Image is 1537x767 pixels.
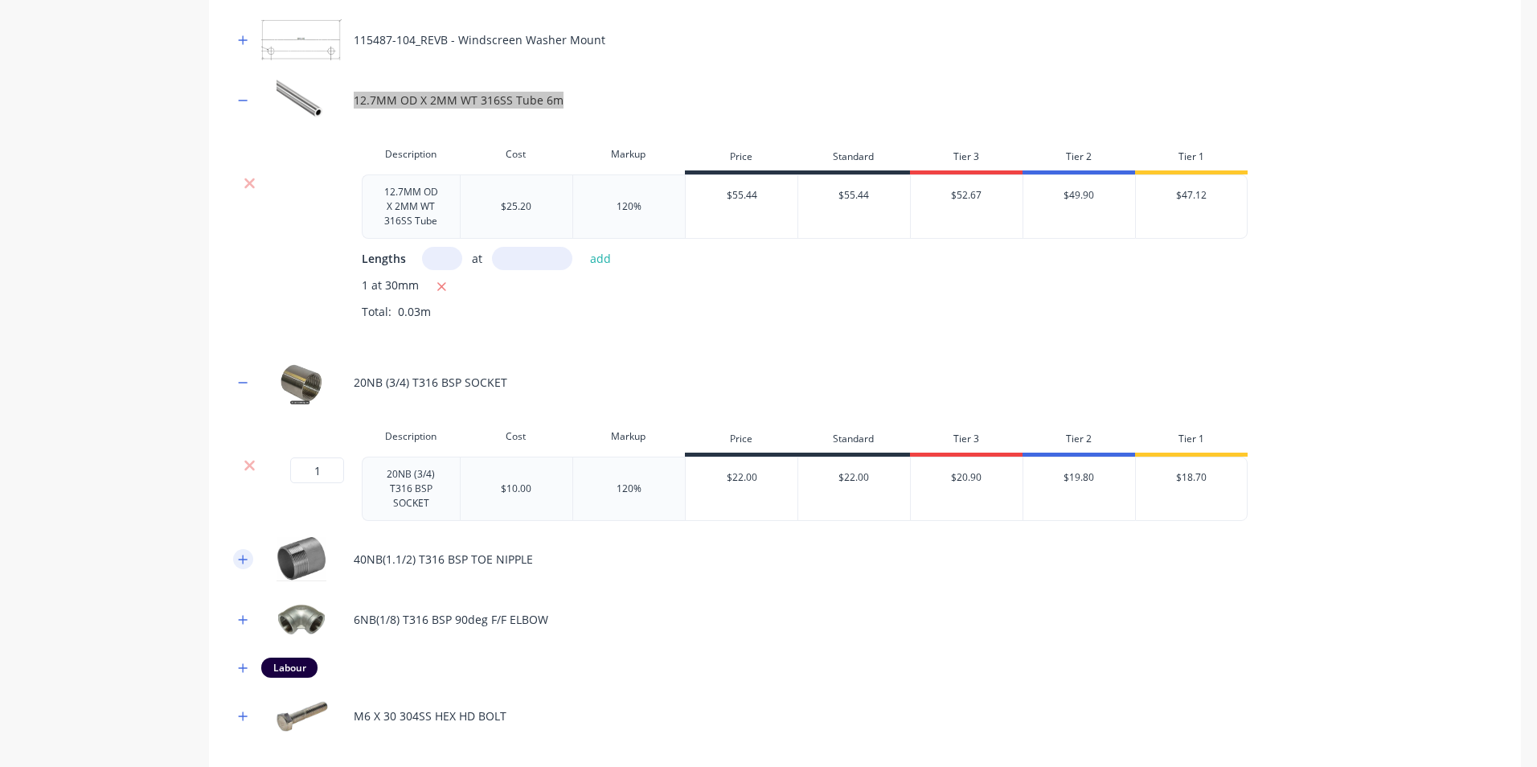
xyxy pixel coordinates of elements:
span: at [472,250,482,267]
div: 20NB (3/4) T316 BSP SOCKET [354,374,507,391]
div: 120% [617,482,641,496]
div: 40NB(1.1/2) T316 BSP TOE NIPPLE [354,551,533,568]
div: Cost [460,420,572,453]
div: $55.44 [798,175,910,215]
div: Tier 3 [910,425,1023,457]
div: $22.00 [686,457,798,498]
div: M6 X 30 304SS HEX HD BOLT [354,708,506,724]
div: Markup [572,138,685,170]
div: Labour [261,658,318,677]
div: Cost [460,138,572,170]
img: 115487-104_REVB - Windscreen Washer Mount [261,18,342,62]
div: Markup [572,420,685,453]
div: Tier 2 [1023,425,1135,457]
div: $20.90 [911,457,1023,498]
div: 120% [617,199,641,214]
div: $10.00 [501,482,531,496]
button: add [582,248,620,269]
div: $25.20 [501,199,531,214]
span: 1 at 30mm [362,277,419,297]
div: Tier 1 [1135,425,1248,457]
div: $19.80 [1023,457,1135,498]
div: 12.7MM OD X 2MM WT 316SS Tube [369,182,453,232]
div: Description [362,138,460,170]
div: $47.12 [1136,175,1247,215]
div: Tier 2 [1023,142,1135,174]
div: Price [685,142,797,174]
div: 6NB(1/8) T316 BSP 90deg F/F ELBOW [354,611,548,628]
div: 115487-104_REVB - Windscreen Washer Mount [354,31,605,48]
div: $22.00 [798,457,910,498]
div: Description [362,420,460,453]
span: 0.03m [391,304,437,319]
img: M6 X 30 304SS HEX HD BOLT [261,694,342,738]
span: Lengths [362,250,406,267]
img: 20NB (3/4) T316 BSP SOCKET [261,360,342,404]
div: 12.7MM OD X 2MM WT 316SS Tube 6m [354,92,564,109]
span: Total: [362,304,391,319]
div: $18.70 [1136,457,1247,498]
div: 20NB (3/4) T316 BSP SOCKET [369,464,453,514]
div: Price [685,425,797,457]
div: Standard [797,142,910,174]
input: ? [290,457,344,483]
img: 12.7MM OD X 2MM WT 316SS Tube 6m [261,78,342,122]
div: Standard [797,425,910,457]
img: 40NB(1.1/2) T316 BSP TOE NIPPLE [261,537,342,581]
img: 6NB(1/8) T316 BSP 90deg F/F ELBOW [261,597,342,642]
div: $49.90 [1023,175,1135,215]
div: Tier 3 [910,142,1023,174]
div: Tier 1 [1135,142,1248,174]
div: $52.67 [911,175,1023,215]
div: $55.44 [686,175,798,215]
